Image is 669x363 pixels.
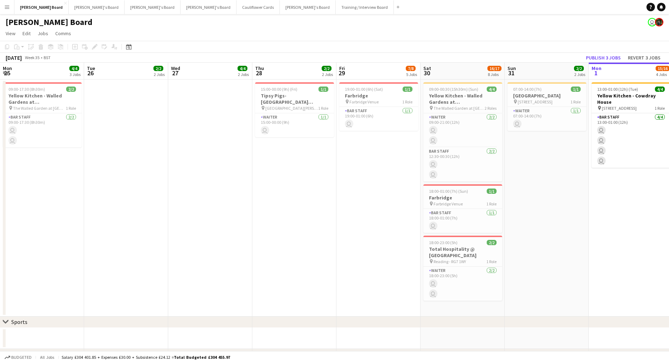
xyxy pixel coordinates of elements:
app-job-card: 18:00-23:00 (5h)2/2Total Hospitality @ [GEOGRAPHIC_DATA] Reading - RG7 1WY1 RoleWaiter2/218:00-23... [423,236,502,301]
app-card-role: Waiter2/209:00-21:00 (12h) [423,113,502,147]
span: Thu [255,65,264,71]
span: 4/4 [487,87,497,92]
app-card-role: BAR STAFF1/119:00-01:00 (6h) [339,107,418,131]
app-job-card: 07:00-14:00 (7h)1/1[GEOGRAPHIC_DATA] [STREET_ADDRESS]1 RoleWaiter1/107:00-14:00 (7h) [507,82,586,131]
span: 2/2 [322,66,332,71]
span: All jobs [39,355,56,360]
span: Week 35 [23,55,41,60]
span: Mon [592,65,601,71]
span: 09:00-00:30 (15h30m) (Sun) [429,87,478,92]
span: 2/2 [66,87,76,92]
span: Budgeted [11,355,32,360]
div: 2 Jobs [154,72,165,77]
span: 2 Roles [485,106,497,111]
div: Salary £304 401.85 + Expenses £30.00 + Subsistence £24.12 = [62,355,230,360]
button: Publish 3 jobs [583,53,624,62]
span: 1 Role [318,106,328,111]
button: Revert 3 jobs [625,53,663,62]
h3: Tipsy Pigs- [GEOGRAPHIC_DATA][PERSON_NAME] [255,93,334,105]
span: 07:00-14:00 (7h) [513,87,542,92]
span: 30 [422,69,431,77]
app-user-avatar: Kathryn Davies [648,18,656,26]
span: Comms [55,30,71,37]
span: 13:00-01:00 (12h) (Tue) [597,87,638,92]
app-user-avatar: Dean Manyonga [655,18,663,26]
button: Cauliflower Cards [236,0,280,14]
span: Fri [339,65,345,71]
span: 1 Role [486,201,497,206]
a: Jobs [35,29,51,38]
a: Edit [20,29,33,38]
span: 1 Role [66,106,76,111]
app-job-card: 15:00-00:00 (9h) (Fri)1/1Tipsy Pigs- [GEOGRAPHIC_DATA][PERSON_NAME] [GEOGRAPHIC_DATA][PERSON_NAME... [255,82,334,137]
span: [GEOGRAPHIC_DATA][PERSON_NAME] [265,106,318,111]
div: 3 Jobs [70,72,81,77]
span: Sat [423,65,431,71]
button: [PERSON_NAME]'s Board [181,0,236,14]
app-job-card: 19:00-01:00 (6h) (Sat)1/1Farbridge Farbridge Venue1 RoleBAR STAFF1/119:00-01:00 (6h) [339,82,418,131]
span: 1/1 [571,87,581,92]
span: 1 Role [402,99,412,104]
div: 5 Jobs [406,72,417,77]
app-job-card: 09:00-00:30 (15h30m) (Sun)4/4Yellow Kitchen - Walled Gardens at [GEOGRAPHIC_DATA] The Walled Gard... [423,82,502,181]
app-card-role: Waiter1/107:00-14:00 (7h) [507,107,586,131]
span: 29 [338,69,345,77]
span: 09:00-17:30 (8h30m) [8,87,45,92]
span: 19:00-01:00 (6h) (Sat) [345,87,383,92]
h3: [GEOGRAPHIC_DATA] [507,93,586,99]
h3: Yellow Kitchen - Walled Gardens at [GEOGRAPHIC_DATA] [423,93,502,105]
span: 4/4 [69,66,79,71]
span: View [6,30,15,37]
span: 18:00-01:00 (7h) (Sun) [429,189,468,194]
h3: Farbridge [339,93,418,99]
div: 2 Jobs [322,72,333,77]
h1: [PERSON_NAME] Board [6,17,93,27]
a: View [3,29,18,38]
app-job-card: 18:00-01:00 (7h) (Sun)1/1Farbridge Farbridge Venue1 RoleBAR STAFF1/118:00-01:00 (7h) [423,184,502,233]
span: 31 [506,69,516,77]
span: Mon [3,65,12,71]
button: [PERSON_NAME]'s Board [125,0,181,14]
a: Comms [52,29,74,38]
span: 4/4 [238,66,247,71]
app-card-role: Waiter1/115:00-00:00 (9h) [255,113,334,137]
button: [PERSON_NAME] Board [14,0,69,14]
span: Farbridge Venue [349,99,379,104]
span: Jobs [38,30,48,37]
div: 09:00-17:30 (8h30m)2/2Yellow Kitchen - Walled Gardens at [GEOGRAPHIC_DATA] The Walled Garden at [... [3,82,82,147]
h3: Total Hospitality @ [GEOGRAPHIC_DATA] [423,246,502,259]
button: Budgeted [4,354,33,361]
div: [DATE] [6,54,22,61]
div: Sports [11,318,27,325]
span: 1/1 [487,189,497,194]
span: 1 [591,69,601,77]
div: 8 Jobs [488,72,501,77]
span: 1 Role [486,259,497,264]
span: 15:00-00:00 (9h) (Fri) [261,87,297,92]
app-card-role: Waiter2/218:00-23:00 (5h) [423,267,502,301]
span: Reading - RG7 1WY [434,259,466,264]
div: 2 Jobs [238,72,249,77]
button: [PERSON_NAME]'s Board [280,0,336,14]
div: 2 Jobs [574,72,585,77]
h3: Yellow Kitchen - Walled Gardens at [GEOGRAPHIC_DATA] [3,93,82,105]
span: 28 [254,69,264,77]
span: Wed [171,65,180,71]
span: [STREET_ADDRESS] [518,99,553,104]
span: 18:00-23:00 (5h) [429,240,457,245]
span: 2/2 [574,66,584,71]
span: Sun [507,65,516,71]
app-card-role: BAR STAFF2/212:30-00:30 (12h) [423,147,502,181]
span: 2/2 [487,240,497,245]
span: Edit [23,30,31,37]
button: Training / Interview Board [336,0,394,14]
span: 26 [86,69,95,77]
span: Farbridge Venue [434,201,463,206]
span: 7/8 [406,66,416,71]
span: Tue [87,65,95,71]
